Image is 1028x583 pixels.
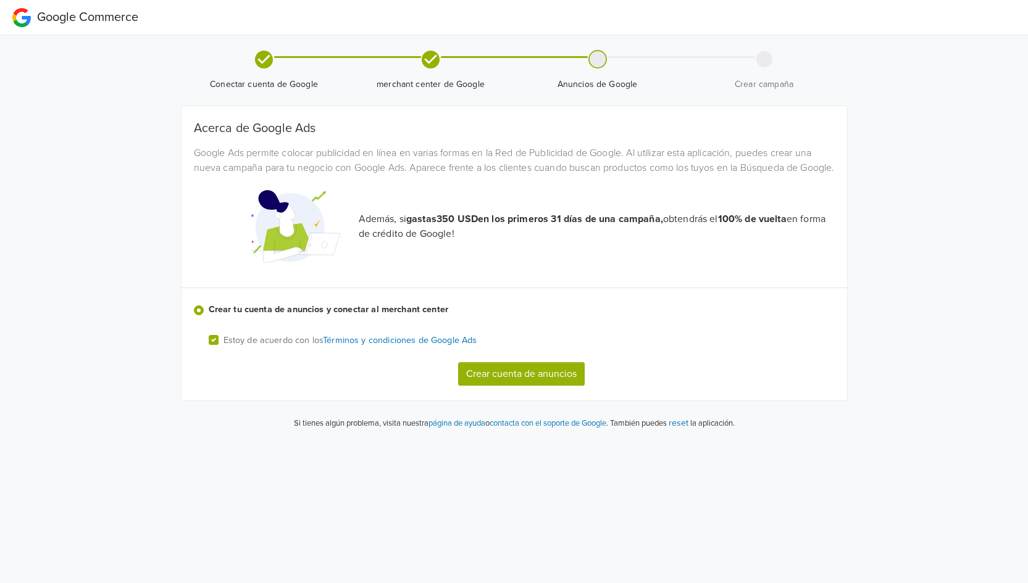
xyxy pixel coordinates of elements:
[359,212,835,241] p: Además, si obtendrás el en forma de crédito de Google!
[490,418,606,428] a: contacta con el soporte de Google
[186,78,343,91] span: Conectar cuenta de Google
[686,78,843,91] span: Crear campaña
[458,362,585,386] button: Crear cuenta de anuncios
[185,146,844,175] div: Google Ads permite colocar publicidad en línea en varias formas en la Red de Publicidad de Google...
[209,303,835,316] label: Crear tu cuenta de anuncios y conectar al merchant center
[669,416,688,430] button: reset
[323,335,477,345] a: Términos y condiciones de Google Ads
[428,418,485,428] a: página de ayuda
[519,78,676,91] span: Anuncios de Google
[194,121,835,136] h5: Acerca de Google Ads
[353,78,509,91] span: merchant center de Google
[248,180,340,273] img: Google Promotional Codes
[37,10,138,25] span: Google Commerce
[718,213,787,225] strong: 100% de vuelta
[608,416,735,430] p: También puedes la aplicación.
[224,334,477,347] p: Estoy de acuerdo con los
[294,418,608,430] p: Si tienes algún problema, visita nuestra o .
[406,213,663,225] strong: gastas 350 USD en los primeros 31 días de una campaña,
